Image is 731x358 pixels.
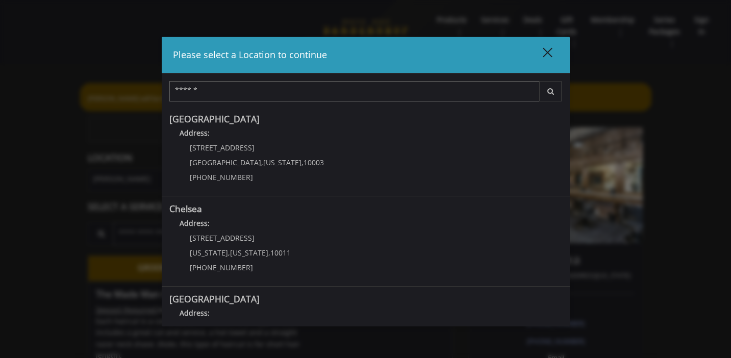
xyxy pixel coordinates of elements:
[180,308,210,318] b: Address:
[180,128,210,138] b: Address:
[190,263,253,272] span: [PHONE_NUMBER]
[169,113,260,125] b: [GEOGRAPHIC_DATA]
[263,158,301,167] span: [US_STATE]
[261,158,263,167] span: ,
[524,44,559,65] button: close dialog
[190,248,228,258] span: [US_STATE]
[190,143,255,152] span: [STREET_ADDRESS]
[169,293,260,305] b: [GEOGRAPHIC_DATA]
[169,81,562,107] div: Center Select
[304,158,324,167] span: 10003
[545,88,557,95] i: Search button
[301,158,304,167] span: ,
[169,81,540,101] input: Search Center
[228,248,230,258] span: ,
[190,158,261,167] span: [GEOGRAPHIC_DATA]
[270,248,291,258] span: 10011
[173,48,327,61] span: Please select a Location to continue
[531,47,551,62] div: close dialog
[190,172,253,182] span: [PHONE_NUMBER]
[190,233,255,243] span: [STREET_ADDRESS]
[180,218,210,228] b: Address:
[230,248,268,258] span: [US_STATE]
[268,248,270,258] span: ,
[169,202,202,215] b: Chelsea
